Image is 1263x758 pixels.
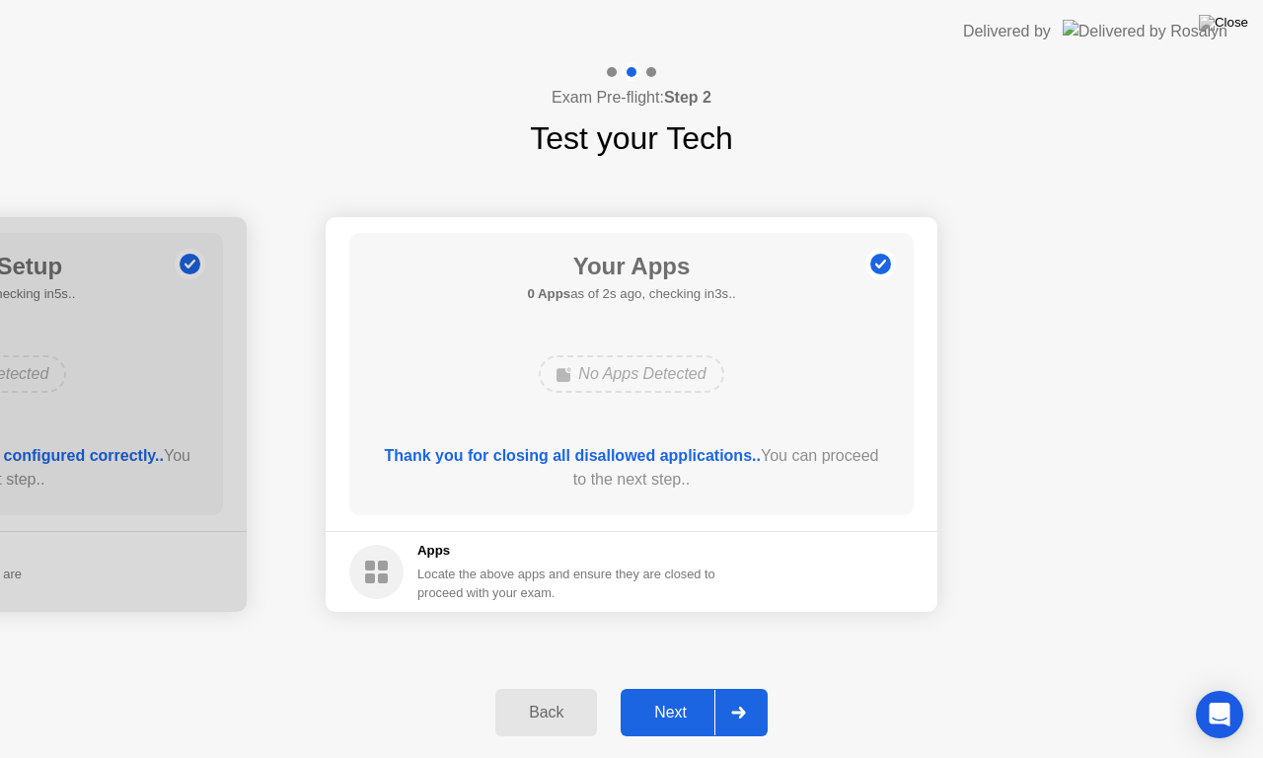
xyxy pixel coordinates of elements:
[495,689,597,736] button: Back
[530,114,733,162] h1: Test your Tech
[527,286,570,301] b: 0 Apps
[378,444,886,492] div: You can proceed to the next step..
[527,284,735,304] h5: as of 2s ago, checking in3s..
[1196,691,1243,738] div: Open Intercom Messenger
[963,20,1051,43] div: Delivered by
[417,565,716,602] div: Locate the above apps and ensure they are closed to proceed with your exam.
[527,249,735,284] h1: Your Apps
[417,541,716,561] h5: Apps
[664,89,711,106] b: Step 2
[621,689,768,736] button: Next
[539,355,723,393] div: No Apps Detected
[627,704,714,721] div: Next
[1199,15,1248,31] img: Close
[385,447,761,464] b: Thank you for closing all disallowed applications..
[552,86,711,110] h4: Exam Pre-flight:
[501,704,591,721] div: Back
[1063,20,1227,42] img: Delivered by Rosalyn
